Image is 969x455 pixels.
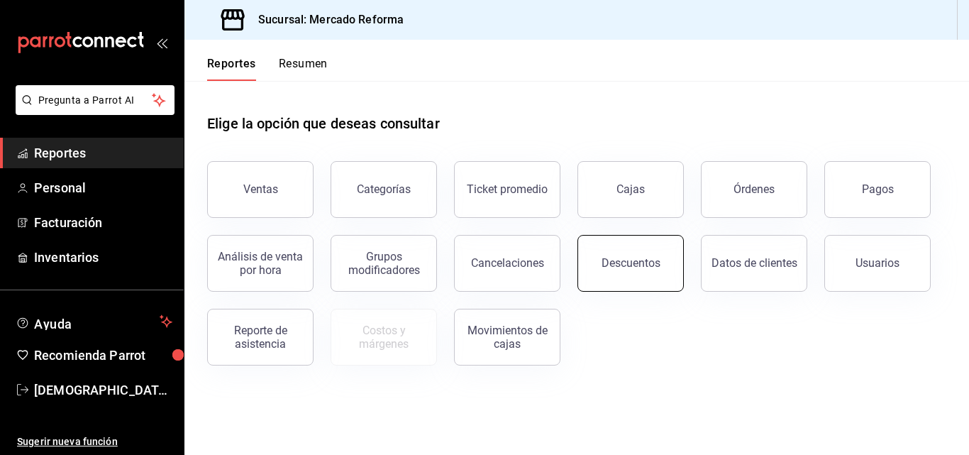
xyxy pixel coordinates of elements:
span: [DEMOGRAPHIC_DATA] De la [PERSON_NAME] [34,380,172,400]
span: Recomienda Parrot [34,346,172,365]
h3: Sucursal: Mercado Reforma [247,11,404,28]
span: Sugerir nueva función [17,434,172,449]
div: Costos y márgenes [340,324,428,351]
button: Resumen [279,57,328,81]
button: Usuarios [824,235,931,292]
div: Movimientos de cajas [463,324,551,351]
button: Cajas [577,161,684,218]
span: Pregunta a Parrot AI [38,93,153,108]
div: Grupos modificadores [340,250,428,277]
div: Cancelaciones [471,256,544,270]
button: Categorías [331,161,437,218]
button: Contrata inventarios para ver este reporte [331,309,437,366]
div: Ticket promedio [467,182,548,196]
span: Ayuda [34,313,154,330]
button: Órdenes [701,161,807,218]
span: Facturación [34,213,172,232]
button: Reporte de asistencia [207,309,314,366]
div: Categorías [357,182,411,196]
div: Cajas [616,182,645,196]
div: Ventas [243,182,278,196]
a: Pregunta a Parrot AI [10,103,175,118]
button: Cancelaciones [454,235,560,292]
span: Personal [34,178,172,197]
button: Grupos modificadores [331,235,437,292]
div: Análisis de venta por hora [216,250,304,277]
div: navigation tabs [207,57,328,81]
button: open_drawer_menu [156,37,167,48]
h1: Elige la opción que deseas consultar [207,113,440,134]
button: Ventas [207,161,314,218]
div: Órdenes [733,182,775,196]
button: Pregunta a Parrot AI [16,85,175,115]
span: Inventarios [34,248,172,267]
span: Reportes [34,143,172,163]
div: Datos de clientes [711,256,797,270]
button: Pagos [824,161,931,218]
button: Reportes [207,57,256,81]
div: Usuarios [856,256,899,270]
button: Movimientos de cajas [454,309,560,366]
button: Ticket promedio [454,161,560,218]
button: Datos de clientes [701,235,807,292]
div: Pagos [862,182,894,196]
button: Análisis de venta por hora [207,235,314,292]
div: Descuentos [602,256,660,270]
div: Reporte de asistencia [216,324,304,351]
button: Descuentos [577,235,684,292]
